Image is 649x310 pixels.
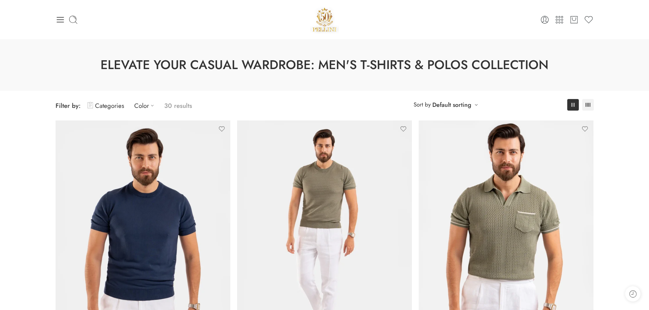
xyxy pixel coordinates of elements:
a: Wishlist [584,15,593,25]
span: Sort by [414,99,431,110]
a: Pellini - [310,5,339,34]
a: Categories [88,98,124,114]
a: Cart [569,15,579,25]
img: Pellini [310,5,339,34]
p: 30 results [164,98,192,114]
h1: Elevate Your Casual Wardrobe: Men's T-Shirts & Polos Collection [17,56,632,74]
span: Filter by: [56,101,81,110]
a: Default sorting [432,100,471,110]
a: Color [134,98,157,114]
a: Login / Register [540,15,550,25]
